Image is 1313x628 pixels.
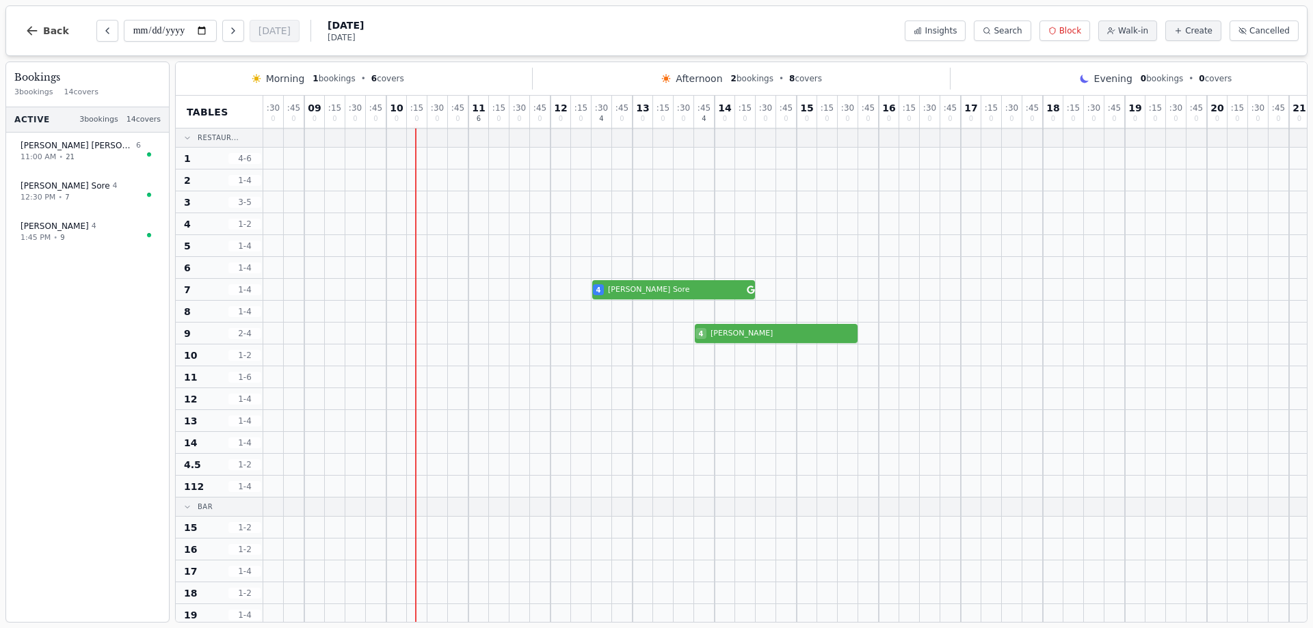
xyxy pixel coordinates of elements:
[96,20,118,42] button: Previous day
[65,192,69,202] span: 7
[472,103,485,113] span: 11
[1118,25,1148,36] span: Walk-in
[369,104,382,112] span: : 45
[1190,104,1203,112] span: : 45
[66,152,75,162] span: 21
[371,73,404,84] span: covers
[228,153,261,164] span: 4 - 6
[1165,21,1221,41] button: Create
[862,104,875,112] span: : 45
[747,286,755,294] svg: Google booking
[228,566,261,577] span: 1 - 4
[974,21,1031,41] button: Search
[595,104,608,112] span: : 30
[1173,115,1178,122] span: 0
[711,328,858,340] span: [PERSON_NAME]
[1026,104,1039,112] span: : 45
[184,564,197,578] span: 17
[228,481,261,492] span: 1 - 4
[1046,103,1059,113] span: 18
[1230,21,1299,41] button: Cancelled
[79,114,118,126] span: 3 bookings
[60,232,64,243] span: 9
[373,115,377,122] span: 0
[12,213,163,251] button: [PERSON_NAME] 41:45 PM•9
[969,115,973,122] span: 0
[661,115,665,122] span: 0
[21,152,56,163] span: 11:00 AM
[1276,115,1280,122] span: 0
[431,104,444,112] span: : 30
[780,104,793,112] span: : 45
[184,608,197,622] span: 19
[353,115,357,122] span: 0
[677,104,690,112] span: : 30
[12,173,163,210] button: [PERSON_NAME] Sore412:30 PM•7
[184,283,191,297] span: 7
[1235,115,1239,122] span: 0
[228,175,261,186] span: 1 - 4
[228,610,261,620] span: 1 - 4
[228,197,261,208] span: 3 - 5
[228,372,261,383] span: 1 - 6
[184,543,197,556] span: 16
[14,87,53,98] span: 3 bookings
[718,103,731,113] span: 14
[59,152,63,162] span: •
[615,104,628,112] span: : 45
[1059,25,1081,36] span: Block
[184,414,197,428] span: 13
[1153,115,1157,122] span: 0
[1185,25,1212,36] span: Create
[596,285,601,295] span: 4
[496,115,501,122] span: 0
[184,436,197,450] span: 14
[228,219,261,230] span: 1 - 2
[266,72,305,85] span: Morning
[92,221,96,232] span: 4
[349,104,362,112] span: : 30
[903,104,916,112] span: : 15
[1094,72,1132,85] span: Evening
[127,114,161,126] span: 14 covers
[599,115,603,122] span: 4
[800,103,813,113] span: 15
[43,26,69,36] span: Back
[731,74,737,83] span: 2
[1141,73,1183,84] span: bookings
[1067,104,1080,112] span: : 15
[228,588,261,599] span: 1 - 2
[455,115,460,122] span: 0
[228,394,261,405] span: 1 - 4
[361,73,366,84] span: •
[739,104,752,112] span: : 15
[228,284,261,295] span: 1 - 4
[308,103,321,113] span: 09
[291,115,295,122] span: 0
[228,241,261,251] span: 1 - 4
[882,103,895,113] span: 16
[184,480,204,493] span: 112
[1071,115,1075,122] span: 0
[1009,115,1013,122] span: 0
[1098,21,1157,41] button: Walk-in
[763,115,767,122] span: 0
[948,115,952,122] span: 0
[184,521,197,534] span: 15
[184,458,201,472] span: 4.5
[784,115,788,122] span: 0
[1149,104,1162,112] span: : 15
[636,103,649,113] span: 13
[620,115,624,122] span: 0
[184,152,191,165] span: 1
[944,104,957,112] span: : 45
[1005,104,1018,112] span: : 30
[1215,115,1219,122] span: 0
[554,103,567,113] span: 12
[313,115,317,122] span: 0
[328,32,364,43] span: [DATE]
[390,103,403,113] span: 10
[702,115,706,122] span: 4
[1169,104,1182,112] span: : 30
[989,115,993,122] span: 0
